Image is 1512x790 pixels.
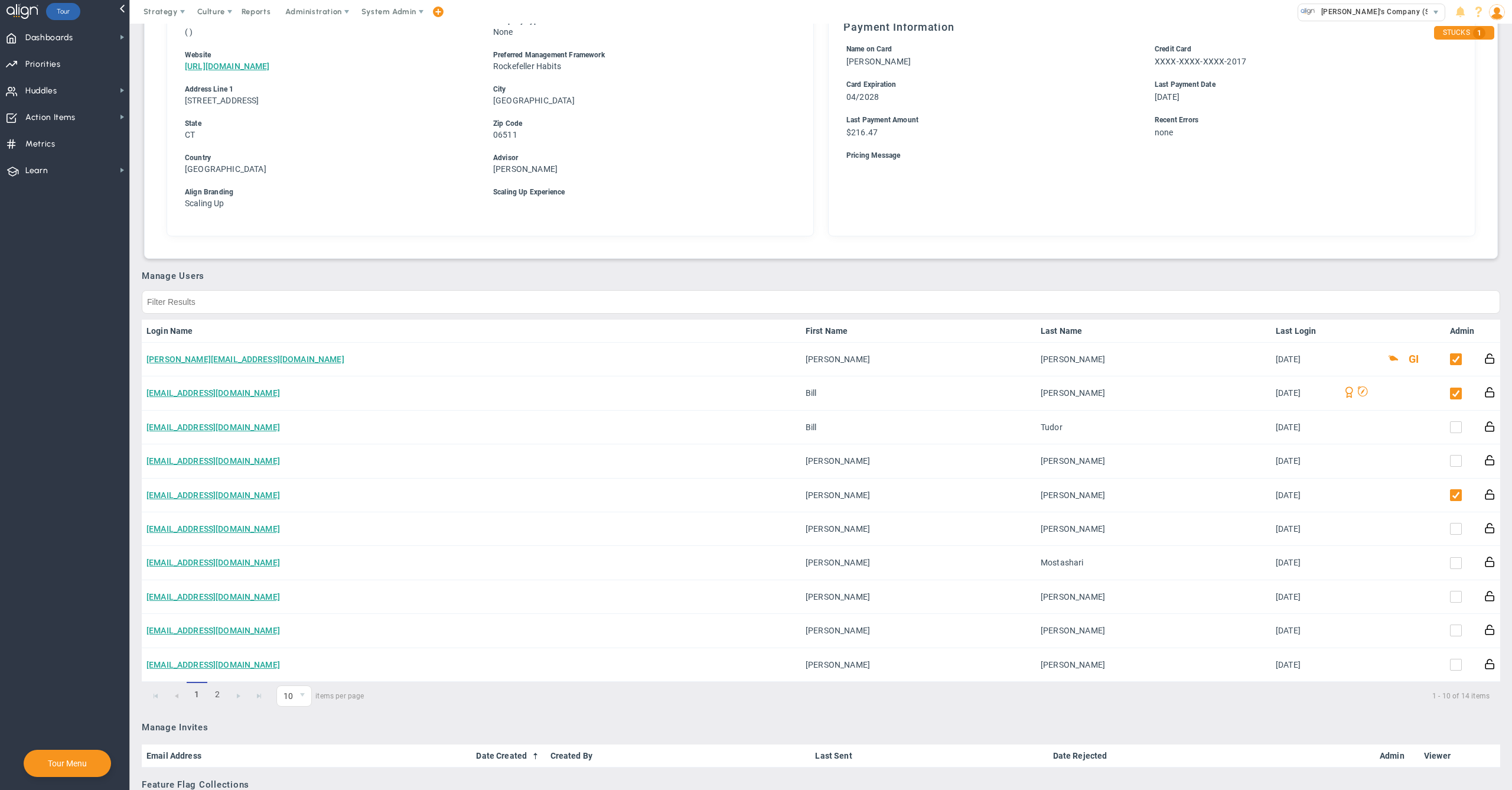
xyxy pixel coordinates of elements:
div: Align Branding [185,187,471,198]
button: Reset Password [1484,522,1495,534]
td: Tudor [1036,411,1271,444]
a: [EMAIL_ADDRESS][DOMAIN_NAME] [146,388,280,398]
span: Learn [25,158,48,183]
a: 2 [207,682,228,707]
span: Decision Maker [1355,386,1368,400]
button: Reset Password [1484,420,1495,433]
td: [DATE] [1271,479,1336,512]
span: Metrics [25,132,56,157]
a: Date Rejected [1053,751,1370,760]
button: Reset Password [1484,623,1495,636]
div: Last Payment Amount [846,115,1133,126]
span: Culture [197,7,225,16]
td: [PERSON_NAME] [801,343,1036,376]
td: Bill [801,411,1036,444]
h3: Payment Information [843,21,1460,33]
img: 48978.Person.photo [1489,4,1505,20]
span: 1 [187,682,207,707]
span: 1 [1473,27,1485,39]
button: Reset Password [1484,488,1495,500]
span: select [294,686,311,706]
span: select [1428,4,1445,21]
div: Website [185,50,471,61]
td: [DATE] [1271,648,1336,682]
a: Last Login [1276,326,1331,336]
span: [PERSON_NAME]'s Company (Sandbox) [1315,4,1458,19]
a: [EMAIL_ADDRESS][DOMAIN_NAME] [146,592,280,602]
input: Filter Results [142,290,1500,314]
span: Align Champion [1341,386,1355,400]
span: 10 [277,686,294,706]
td: [PERSON_NAME] [1036,614,1271,648]
span: Action Items [25,105,76,130]
div: Advisor [493,152,780,164]
span: 04/2028 [846,92,879,102]
span: none [1155,128,1174,137]
a: Go to the last page [249,686,269,707]
td: [DATE] [1271,343,1336,376]
a: [EMAIL_ADDRESS][DOMAIN_NAME] [146,422,280,432]
td: [PERSON_NAME] [801,479,1036,512]
span: ) [190,27,193,37]
a: [EMAIL_ADDRESS][DOMAIN_NAME] [146,456,280,466]
span: Priorities [25,52,61,77]
button: Reset Password [1484,555,1495,568]
span: Huddles [25,79,57,103]
td: [PERSON_NAME] [1036,648,1271,682]
span: 06511 [493,130,517,139]
div: Zip Code [493,118,780,129]
button: Coach [1388,352,1399,363]
td: [DATE] [1271,512,1336,546]
td: [PERSON_NAME] [801,648,1036,682]
h3: Manage Invites [142,722,1500,733]
td: [PERSON_NAME] [1036,343,1271,376]
button: Reset Password [1484,454,1495,466]
button: GI [1409,353,1419,365]
a: [EMAIL_ADDRESS][DOMAIN_NAME] [146,558,280,567]
span: items per page [276,685,364,707]
td: [PERSON_NAME] [1036,512,1271,546]
div: Preferred Management Framework [493,50,780,61]
td: [DATE] [1271,546,1336,580]
button: Reset Password [1484,386,1495,398]
td: [PERSON_NAME] [1036,580,1271,614]
td: [PERSON_NAME] [801,580,1036,614]
div: Country [185,152,471,164]
td: [PERSON_NAME] [801,512,1036,546]
div: Name on Card [846,44,1133,55]
a: Email Address [146,751,467,760]
td: [DATE] [1271,444,1336,478]
td: Bill [801,376,1036,410]
a: [EMAIL_ADDRESS][DOMAIN_NAME] [146,660,280,669]
div: State [185,118,471,129]
td: [PERSON_NAME] [801,546,1036,580]
span: Scaling Up [185,199,224,208]
span: Strategy [144,7,178,16]
a: Go to the next page [228,686,249,707]
a: [URL][DOMAIN_NAME] [185,61,270,71]
span: XXXX-XXXX-XXXX-2017 [1155,57,1246,66]
span: None [493,27,513,37]
h3: Manage Users [142,271,1500,281]
td: [PERSON_NAME] [1036,479,1271,512]
span: [PERSON_NAME] [493,164,558,174]
button: Tour Menu [44,758,90,769]
a: Admin [1450,326,1475,336]
span: [DATE] [1155,92,1179,102]
td: [PERSON_NAME] [801,444,1036,478]
a: First Name [806,326,1031,336]
a: Last Sent [815,751,1043,760]
span: 0 [276,685,312,707]
span: [GEOGRAPHIC_DATA] [493,96,575,105]
td: [DATE] [1271,411,1336,444]
a: Viewer [1424,751,1474,760]
div: Last Payment Date [1155,79,1441,90]
div: Pricing Message [846,150,1441,161]
a: [PERSON_NAME][EMAIL_ADDRESS][DOMAIN_NAME] [146,355,344,364]
a: Last Name [1041,326,1266,336]
a: [EMAIL_ADDRESS][DOMAIN_NAME] [146,626,280,635]
td: [DATE] [1271,580,1336,614]
td: [DATE] [1271,376,1336,410]
div: Address Line 1 [185,84,471,95]
td: [PERSON_NAME] [1036,376,1271,410]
